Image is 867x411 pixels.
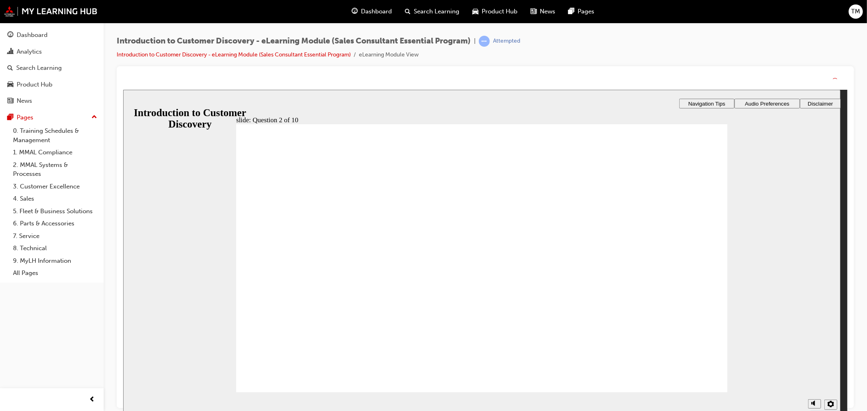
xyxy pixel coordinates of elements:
span: news-icon [531,6,537,17]
span: guage-icon [352,6,358,17]
a: Analytics [3,44,100,59]
span: pages-icon [569,6,575,17]
button: Settings [701,310,714,320]
button: Pages [3,110,100,125]
img: mmal [4,6,98,17]
span: learningRecordVerb_ATTEMPT-icon [479,36,490,47]
span: pages-icon [7,114,13,121]
a: 3. Customer Excellence [10,180,100,193]
span: TM [852,7,860,16]
label: Zoom to fit [701,320,717,344]
span: chart-icon [7,48,13,56]
a: 2. MMAL Systems & Processes [10,159,100,180]
div: misc controls [681,303,713,329]
span: search-icon [7,65,13,72]
span: News [540,7,556,16]
a: pages-iconPages [562,3,601,20]
span: Introduction to Customer Discovery - eLearning Module (Sales Consultant Essential Program) [117,37,471,46]
a: 0. Training Schedules & Management [10,125,100,146]
button: Audio Preferences [611,9,677,19]
a: guage-iconDashboard [345,3,399,20]
a: 7. Service [10,230,100,242]
a: 5. Fleet & Business Solutions [10,205,100,218]
span: news-icon [7,97,13,105]
span: Audio Preferences [622,11,667,17]
button: DashboardAnalyticsSearch LearningProduct HubNews [3,26,100,110]
span: | [474,37,476,46]
span: Search Learning [414,7,460,16]
div: Analytics [17,47,42,56]
span: Product Hub [482,7,518,16]
span: car-icon [473,6,479,17]
a: 4. Sales [10,193,100,205]
li: eLearning Module View [359,50,419,60]
button: Mute (Ctrl+Alt+M) [685,309,698,319]
span: guage-icon [7,32,13,39]
a: News [3,93,100,108]
div: Product Hub [17,80,52,89]
div: Search Learning [16,63,62,73]
span: Dashboard [361,7,392,16]
div: Attempted [493,37,520,45]
span: car-icon [7,81,13,89]
a: 9. MyLH Information [10,255,100,267]
a: Dashboard [3,28,100,43]
span: Disclaimer [684,11,710,17]
div: News [17,96,32,106]
span: Navigation Tips [565,11,602,17]
a: All Pages [10,267,100,279]
span: search-icon [405,6,411,17]
button: Navigation Tips [556,9,611,19]
a: car-iconProduct Hub [466,3,524,20]
div: Dashboard [17,30,48,40]
button: TM [849,4,863,19]
a: search-iconSearch Learning [399,3,466,20]
input: volume [686,320,738,326]
a: Product Hub [3,77,100,92]
a: Search Learning [3,61,100,76]
span: prev-icon [89,395,96,405]
div: Pages [17,113,33,122]
span: up-icon [91,112,97,123]
a: 1. MMAL Compliance [10,146,100,159]
a: Introduction to Customer Discovery - eLearning Module (Sales Consultant Essential Program) [117,51,351,58]
a: 6. Parts & Accessories [10,217,100,230]
a: 8. Technical [10,242,100,255]
a: news-iconNews [524,3,562,20]
button: Disclaimer [677,9,718,19]
span: Pages [578,7,595,16]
